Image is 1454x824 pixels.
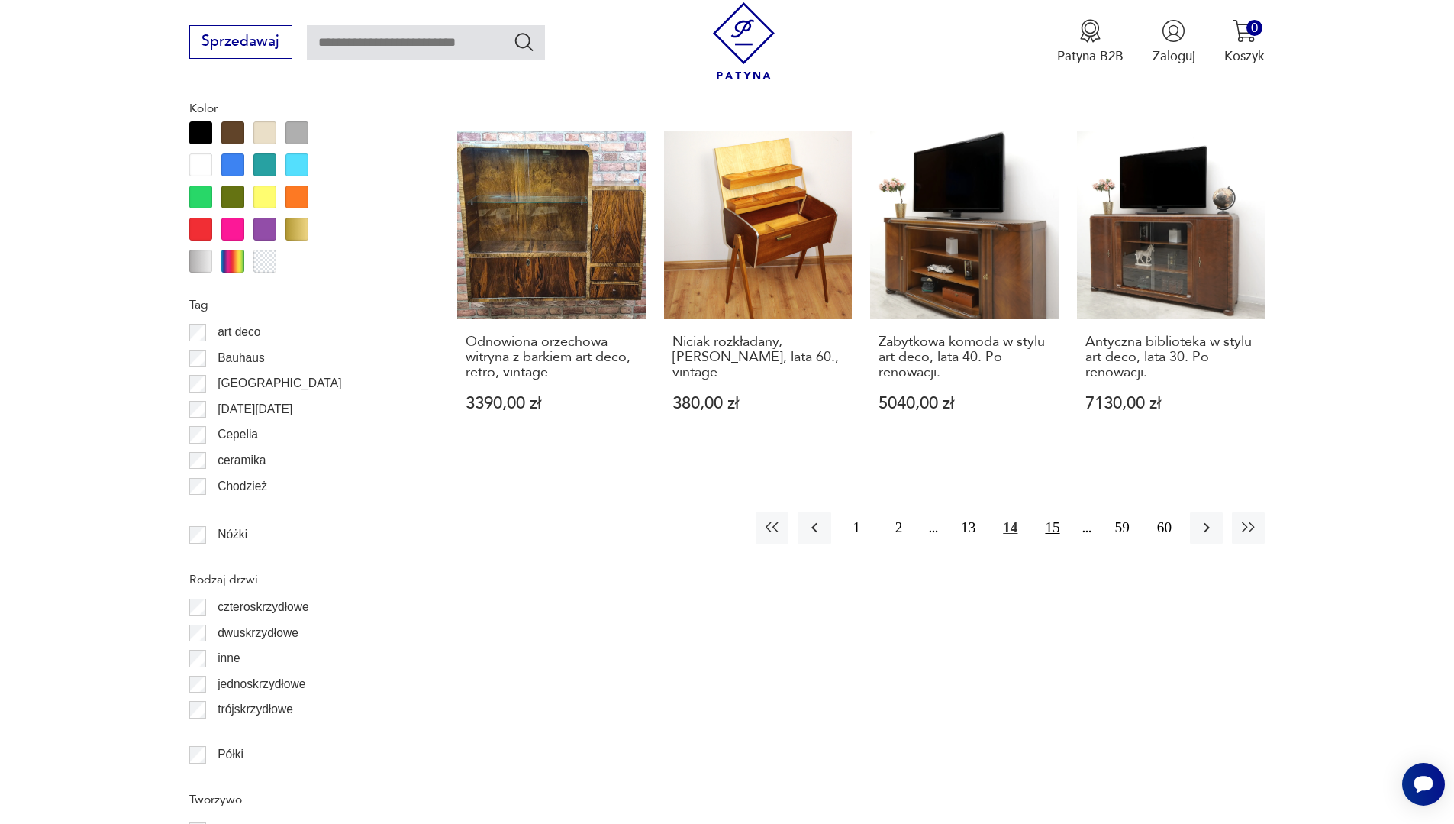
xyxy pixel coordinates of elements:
a: Antyczna biblioteka w stylu art deco, lata 30. Po renowacji.Antyczna biblioteka w stylu art deco,... [1077,131,1265,448]
button: 14 [994,512,1027,544]
p: Tag [189,295,414,315]
a: Odnowiona orzechowa witryna z barkiem art deco, retro, vintageOdnowiona orzechowa witryna z barki... [457,131,646,448]
button: 60 [1148,512,1181,544]
button: 0Koszyk [1224,19,1265,65]
button: 59 [1106,512,1139,544]
button: 13 [952,512,985,544]
p: inne [218,648,240,668]
p: jednoskrzydłowe [218,674,305,694]
p: trójskrzydłowe [218,700,293,719]
p: Kolor [189,99,414,118]
p: dwuskrzydłowe [218,623,298,643]
div: 0 [1246,20,1262,36]
p: Cepelia [218,425,258,444]
h3: Odnowiona orzechowa witryna z barkiem art deco, retro, vintage [466,334,637,381]
img: Ikona medalu [1078,19,1102,43]
p: 5040,00 zł [879,396,1050,412]
p: czteroskrzydłowe [218,597,309,617]
h3: Zabytkowa komoda w stylu art deco, lata 40. Po renowacji. [879,334,1050,381]
p: art deco [218,322,260,342]
h3: Niciak rozkładany, [PERSON_NAME], lata 60., vintage [672,334,844,381]
p: 7130,00 zł [1085,396,1257,412]
p: Nóżki [218,525,247,544]
button: Szukaj [513,31,535,53]
button: Zaloguj [1153,19,1195,65]
img: Ikonka użytkownika [1162,19,1185,43]
button: 2 [882,512,915,544]
a: Sprzedawaj [189,37,292,49]
button: Sprzedawaj [189,25,292,59]
p: Rodzaj drzwi [189,570,414,590]
p: Ćmielów [218,502,263,522]
p: 3390,00 zł [466,396,637,412]
a: Ikona medaluPatyna B2B [1057,19,1124,65]
p: Patyna B2B [1057,47,1124,65]
img: Ikona koszyka [1233,19,1256,43]
a: Zabytkowa komoda w stylu art deco, lata 40. Po renowacji.Zabytkowa komoda w stylu art deco, lata ... [870,131,1059,448]
img: Patyna - sklep z meblami i dekoracjami vintage [705,2,782,79]
button: 1 [840,512,873,544]
h3: Antyczna biblioteka w stylu art deco, lata 30. Po renowacji. [1085,334,1257,381]
p: Zaloguj [1153,47,1195,65]
iframe: Smartsupp widget button [1402,763,1445,806]
p: Półki [218,745,243,764]
p: Koszyk [1224,47,1265,65]
p: Chodzież [218,477,267,496]
p: Tworzywo [189,790,414,809]
p: 380,00 zł [672,396,844,412]
button: Patyna B2B [1057,19,1124,65]
button: 15 [1036,512,1069,544]
p: [DATE][DATE] [218,399,292,419]
p: ceramika [218,451,266,470]
p: Bauhaus [218,348,265,368]
a: Niciak rozkładany, patyczak, lata 60., vintageNiciak rozkładany, [PERSON_NAME], lata 60., vintage... [664,131,853,448]
p: [GEOGRAPHIC_DATA] [218,373,341,393]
